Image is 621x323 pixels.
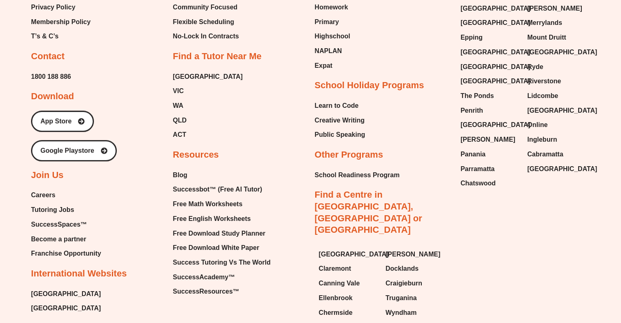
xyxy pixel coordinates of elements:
[173,100,243,112] a: WA
[31,71,71,83] a: 1800 188 886
[461,163,519,175] a: Parramatta
[319,277,360,290] span: Canning Vale
[527,90,586,102] a: Lidcombe
[461,17,530,29] span: [GEOGRAPHIC_DATA]
[31,1,91,13] a: Privacy Policy
[31,233,101,245] a: Become a partner
[461,105,519,117] a: Penrith
[461,163,495,175] span: Parramatta
[315,129,365,141] span: Public Speaking
[173,114,187,127] span: QLD
[527,46,586,58] a: [GEOGRAPHIC_DATA]
[319,307,353,319] span: Chermside
[31,218,87,231] span: SuccessSpaces™
[31,268,127,280] h2: International Websites
[315,100,359,112] span: Learn to Code
[173,198,270,210] a: Free Math Worksheets
[385,248,444,261] a: [PERSON_NAME]
[173,129,243,141] a: ACT
[527,163,586,175] a: [GEOGRAPHIC_DATA]
[315,80,424,91] h2: School Holiday Programs
[461,119,530,131] span: [GEOGRAPHIC_DATA]
[173,51,261,62] h2: Find a Tutor Near Me
[315,60,333,72] span: Expat
[315,1,348,13] span: Homework
[461,46,519,58] a: [GEOGRAPHIC_DATA]
[461,105,483,117] span: Penrith
[315,100,365,112] a: Learn to Code
[40,147,94,154] span: Google Playstore
[315,45,354,57] a: NAPLAN
[173,30,242,42] a: No-Lock In Contracts
[527,75,561,87] span: Riverstone
[31,91,74,102] h2: Download
[461,61,530,73] span: [GEOGRAPHIC_DATA]
[31,140,117,161] a: Google Playstore
[31,218,101,231] a: SuccessSpaces™
[527,61,586,73] a: Ryde
[31,30,58,42] span: T’s & C’s
[527,134,557,146] span: Ingleburn
[173,129,186,141] span: ACT
[315,16,354,28] a: Primary
[527,46,597,58] span: [GEOGRAPHIC_DATA]
[31,16,91,28] a: Membership Policy
[461,2,519,15] a: [GEOGRAPHIC_DATA]
[527,119,548,131] span: Online
[31,204,101,216] a: Tutoring Jobs
[173,285,239,298] span: SuccessResources™
[173,183,270,196] a: Successbot™ (Free AI Tutor)
[173,1,237,13] span: Community Focused
[315,30,350,42] span: Highschool
[319,248,389,261] span: [GEOGRAPHIC_DATA]
[319,263,378,275] a: Claremont
[385,307,416,319] span: Wyndham
[527,119,586,131] a: Online
[461,134,515,146] span: [PERSON_NAME]
[527,134,586,146] a: Ingleburn
[173,114,243,127] a: QLD
[461,17,519,29] a: [GEOGRAPHIC_DATA]
[31,51,65,62] h2: Contact
[527,163,597,175] span: [GEOGRAPHIC_DATA]
[31,302,101,314] a: [GEOGRAPHIC_DATA]
[173,271,235,283] span: SuccessAcademy™
[31,189,56,201] span: Careers
[461,46,530,58] span: [GEOGRAPHIC_DATA]
[461,2,530,15] span: [GEOGRAPHIC_DATA]
[527,61,543,73] span: Ryde
[31,247,101,260] span: Franchise Opportunity
[319,292,353,304] span: Ellenbrook
[527,2,582,15] span: [PERSON_NAME]
[385,292,444,304] a: Truganina
[31,288,101,300] a: [GEOGRAPHIC_DATA]
[461,119,519,131] a: [GEOGRAPHIC_DATA]
[461,31,519,44] a: Epping
[40,118,71,125] span: App Store
[173,271,270,283] a: SuccessAcademy™
[315,169,400,181] a: School Readiness Program
[319,292,378,304] a: Ellenbrook
[580,284,621,323] iframe: Chat Widget
[31,233,86,245] span: Become a partner
[173,227,270,240] a: Free Download Study Planner
[173,71,243,83] a: [GEOGRAPHIC_DATA]
[527,2,586,15] a: [PERSON_NAME]
[315,114,365,127] a: Creative Writing
[173,285,270,298] a: SuccessResources™
[173,16,234,28] span: Flexible Scheduling
[385,292,416,304] span: Truganina
[385,263,444,275] a: Docklands
[173,242,270,254] a: Free Download White Paper
[173,183,262,196] span: Successbot™ (Free AI Tutor)
[31,189,101,201] a: Careers
[173,213,251,225] span: Free English Worksheets
[527,31,586,44] a: Mount Druitt
[461,148,519,160] a: Panania
[319,277,378,290] a: Canning Vale
[173,169,270,181] a: Blog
